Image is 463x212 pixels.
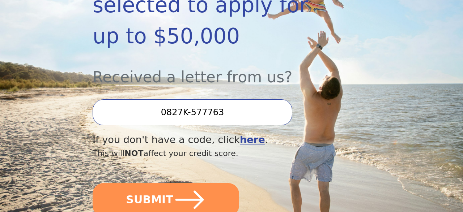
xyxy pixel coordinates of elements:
[124,149,143,158] span: NOT
[240,134,265,145] a: here
[93,99,292,125] input: Enter your Offer Code:
[93,52,329,88] div: Received a letter from us?
[93,147,329,159] div: This will affect your credit score.
[93,133,329,147] div: If you don't have a code, click .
